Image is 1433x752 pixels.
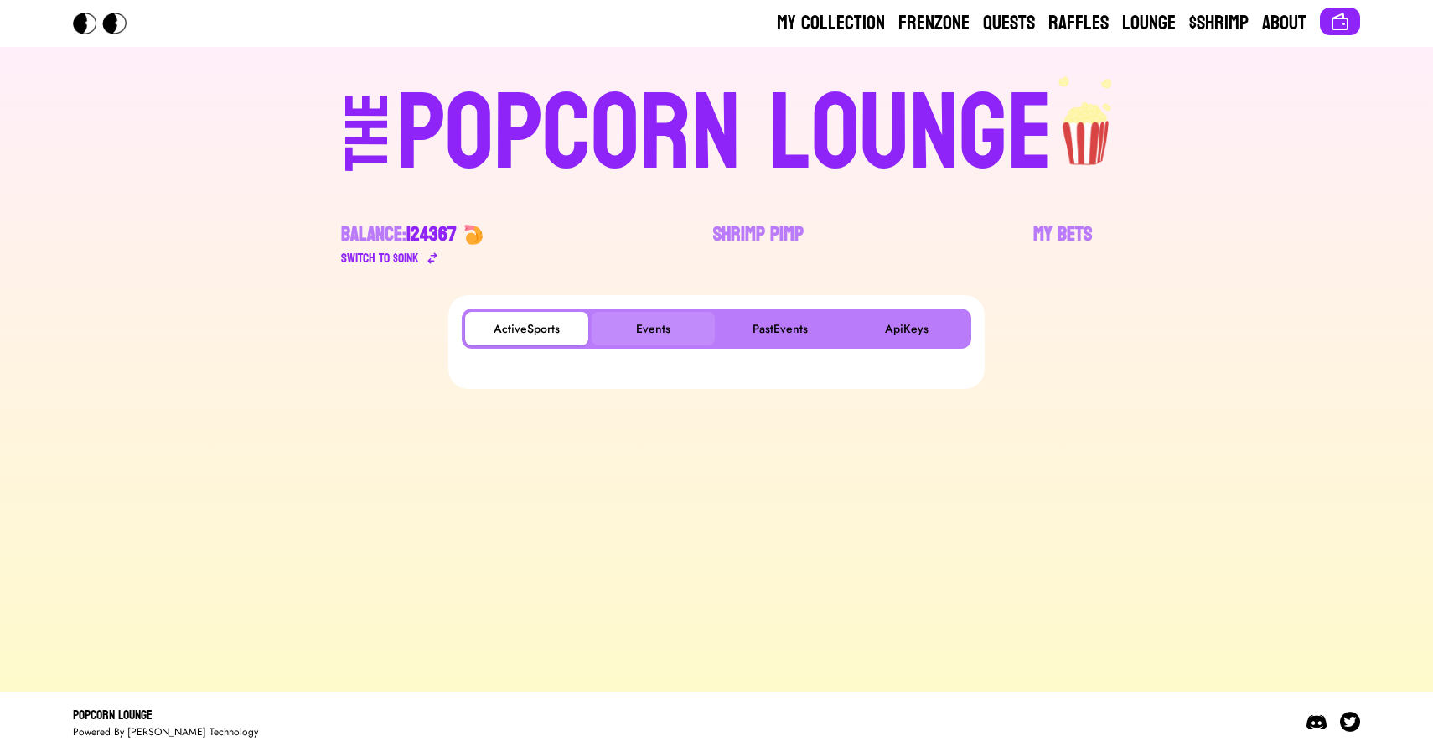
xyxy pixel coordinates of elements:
[341,248,419,268] div: Switch to $ OINK
[1033,221,1092,268] a: My Bets
[465,312,588,345] button: ActiveSports
[718,312,841,345] button: PastEvents
[1330,12,1350,32] img: Connect wallet
[73,705,258,725] div: Popcorn Lounge
[406,216,457,252] span: 124367
[338,93,398,205] div: THE
[73,13,140,34] img: Popcorn
[341,221,457,248] div: Balance:
[1306,712,1327,732] img: Discord
[592,312,715,345] button: Events
[1340,712,1360,732] img: Twitter
[777,10,885,37] a: My Collection
[1122,10,1176,37] a: Lounge
[898,10,970,37] a: Frenzone
[1262,10,1306,37] a: About
[1189,10,1249,37] a: $Shrimp
[845,312,968,345] button: ApiKeys
[1048,10,1109,37] a: Raffles
[200,74,1233,188] a: THEPOPCORN LOUNGEpopcorn
[713,221,804,268] a: Shrimp Pimp
[463,225,484,245] img: 🍤
[73,725,258,739] div: Powered By [PERSON_NAME] Technology
[1053,74,1121,168] img: popcorn
[983,10,1035,37] a: Quests
[396,80,1053,188] div: POPCORN LOUNGE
